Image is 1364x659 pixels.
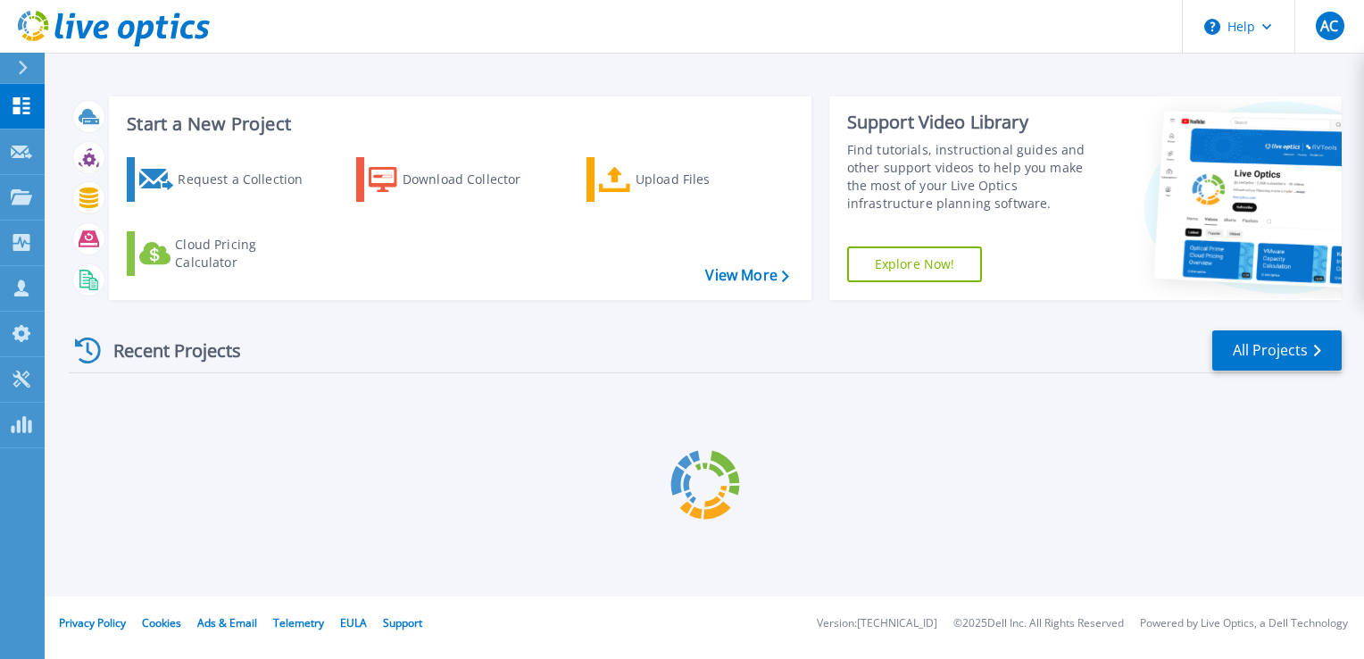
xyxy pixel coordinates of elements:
[127,157,326,202] a: Request a Collection
[340,615,367,630] a: EULA
[817,618,937,630] li: Version: [TECHNICAL_ID]
[847,141,1104,213] div: Find tutorials, instructional guides and other support videos to help you make the most of your L...
[847,246,983,282] a: Explore Now!
[356,157,555,202] a: Download Collector
[175,236,318,271] div: Cloud Pricing Calculator
[178,162,320,197] div: Request a Collection
[383,615,422,630] a: Support
[197,615,257,630] a: Ads & Email
[273,615,324,630] a: Telemetry
[69,329,265,372] div: Recent Projects
[1140,618,1348,630] li: Powered by Live Optics, a Dell Technology
[586,157,786,202] a: Upload Files
[142,615,181,630] a: Cookies
[59,615,126,630] a: Privacy Policy
[636,162,778,197] div: Upload Files
[705,267,788,284] a: View More
[127,231,326,276] a: Cloud Pricing Calculator
[1212,330,1342,371] a: All Projects
[953,618,1124,630] li: © 2025 Dell Inc. All Rights Reserved
[127,114,788,134] h3: Start a New Project
[1320,19,1338,33] span: AC
[847,111,1104,134] div: Support Video Library
[403,162,545,197] div: Download Collector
